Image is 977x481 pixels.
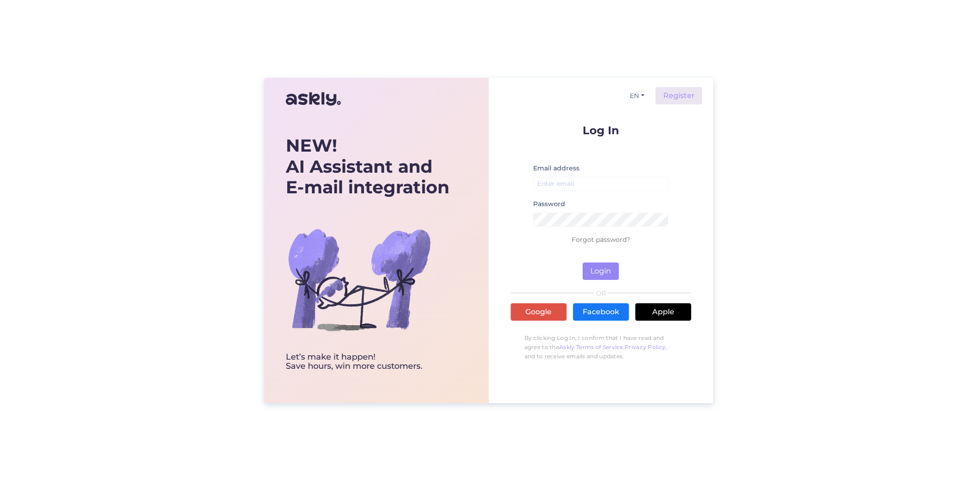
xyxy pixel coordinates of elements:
p: Log In [511,125,691,136]
img: Askly [286,88,341,110]
label: Email address [533,164,579,173]
img: bg-askly [286,206,432,353]
div: AI Assistant and E-mail integration [286,135,449,198]
a: Privacy Policy [625,344,666,350]
a: Google [511,303,567,321]
a: Forgot password? [572,235,630,244]
a: Register [655,87,702,104]
a: Apple [635,303,691,321]
a: Askly Terms of Service [559,344,623,350]
label: Password [533,199,565,209]
div: Let’s make it happen! Save hours, win more customers. [286,353,449,371]
span: OR [594,290,607,296]
button: Login [583,262,619,280]
input: Enter email [533,177,669,191]
a: Facebook [573,303,629,321]
button: EN [626,89,648,103]
b: NEW! [286,135,337,156]
p: By clicking Log In, I confirm that I have read and agree to the , , and to receive emails and upd... [511,329,691,366]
